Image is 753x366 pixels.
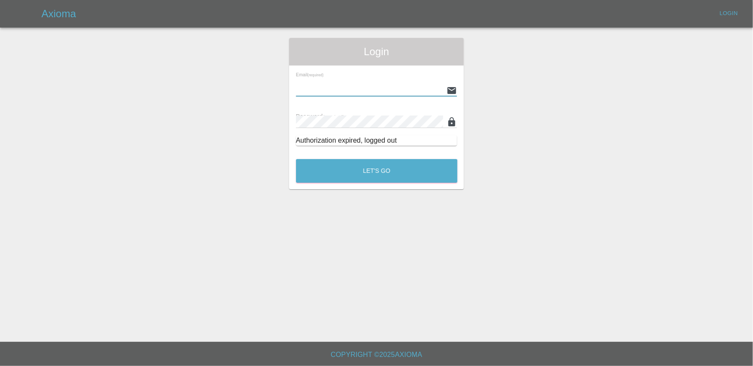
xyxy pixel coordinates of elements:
[296,113,344,120] span: Password
[296,135,457,146] div: Authorization expired, logged out
[307,73,323,77] small: (required)
[296,72,324,77] span: Email
[7,349,746,361] h6: Copyright © 2025 Axioma
[41,7,76,21] h5: Axioma
[296,159,457,183] button: Let's Go
[296,45,457,59] span: Login
[323,114,344,119] small: (required)
[715,7,743,20] a: Login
